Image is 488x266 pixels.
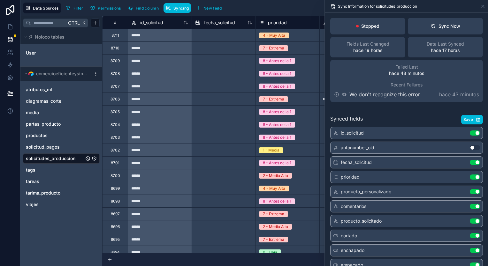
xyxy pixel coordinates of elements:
div: 8705 [111,109,120,115]
div: 8 - Antes de la 1 [263,122,291,128]
p: We don't recognize this error. [349,91,421,98]
a: atributos_ml [26,86,84,93]
button: Noloco tables [23,33,96,41]
div: 8 - Antes de la 1 [263,71,291,77]
a: productos [26,132,84,139]
p: hace 43 minutos [389,70,424,77]
span: Save [463,117,473,122]
span: tareas [26,178,39,185]
span: Data Sources [33,6,59,11]
div: viajes [23,199,100,210]
div: 8709 [111,58,120,63]
button: Data Sources [23,3,61,13]
a: media [26,109,84,116]
span: tags [26,167,35,173]
div: User [23,48,100,58]
div: 7 - Extrema [263,45,284,51]
span: diagramas_corte [26,98,61,104]
span: autonumber_old [341,144,374,151]
div: 2 - Media Alta [263,224,288,230]
span: id_solicitud [140,19,163,26]
p: hace 43 minutos [439,91,479,98]
div: 8700 [111,173,120,178]
a: tags [26,167,84,173]
span: media [26,109,39,116]
div: 8703 [111,135,120,140]
div: diagramas_corte [23,96,100,106]
span: Noloco tables [35,34,65,40]
div: 8711 [111,33,119,38]
a: User [26,50,78,56]
button: Filter [64,3,86,13]
span: id_solicitud [341,130,364,136]
span: Fields Last Changed [347,41,389,47]
div: 8706 [111,97,120,102]
button: Find column [126,3,161,13]
div: productos [23,130,100,141]
div: 8698 [111,199,120,204]
span: prioridad [268,19,287,26]
a: Syncing [164,3,194,13]
a: tarima_producto [26,190,84,196]
span: productos [26,132,48,139]
div: 8 - Antes de la 1 [263,109,291,115]
div: 8708 [111,71,120,76]
span: Filter [73,6,83,11]
span: enchapado [341,247,364,254]
span: producto_personalizado [341,188,391,195]
button: Permissions [88,3,123,13]
div: 8701 [111,160,119,166]
span: K [81,21,86,25]
div: 7 - Extrema [263,211,284,217]
span: Data Last Synced [427,41,464,47]
span: producto_solicitado [341,218,382,224]
span: fecha_solicitud [204,19,235,26]
div: 8 - Antes de la 1 [263,160,291,166]
div: 4 - Muy Alta [263,186,285,191]
div: 8697 [111,211,120,217]
div: 2 - Media Alta [263,173,288,179]
span: comentarios [341,203,366,210]
div: Sync Now [431,23,460,29]
p: hace 19 horas [353,47,383,54]
div: 0 - Baja [263,249,277,255]
div: tarima_producto [23,188,100,198]
div: tareas [23,176,100,187]
span: fecha_solicitud [341,159,372,166]
div: 7 - Extrema [263,237,284,242]
div: media [23,107,100,118]
p: hace 17 horas [431,47,460,54]
div: partes_producto [23,119,100,129]
button: Airtable Logocomercioeficienteysingular [23,69,91,78]
a: solicitud_pagos [26,144,84,150]
span: Permissions [98,6,121,11]
div: atributos_ml [23,85,100,95]
span: solicitudes_produccion [26,155,75,162]
div: 1 - Media [263,147,279,153]
button: Syncing [164,3,191,13]
div: # [107,20,123,25]
div: 8699 [111,186,120,191]
span: comercioeficienteysingular [36,70,88,77]
span: solicitud_pagos [26,144,60,150]
a: diagramas_corte [26,98,84,104]
a: Permissions [88,3,126,13]
div: 8 - Antes de la 1 [263,84,291,89]
div: 4 - Muy Alta [263,33,285,38]
span: cortado [341,233,357,239]
span: Find column [136,6,159,11]
span: User [26,50,36,56]
div: 8694 [111,250,120,255]
button: Save [461,115,483,124]
div: 7 - Extrema [263,96,284,102]
div: 8 - Antes de la 1 [263,135,291,140]
div: solicitudes_produccion [23,153,100,164]
button: New field [194,3,224,13]
div: 8707 [111,84,120,89]
span: Syncing [173,6,189,11]
span: Synced fields [330,115,363,124]
div: 8 - Antes de la 1 [263,198,291,204]
span: Failed Last [395,64,418,70]
span: atributos_ml [26,86,52,93]
div: 8702 [111,148,120,153]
